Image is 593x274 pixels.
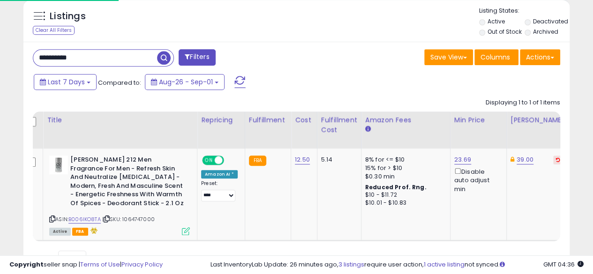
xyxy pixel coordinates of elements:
div: 5.14 [321,156,354,164]
div: Min Price [454,115,503,125]
div: Amazon AI * [201,170,238,178]
small: FBA [249,156,266,166]
span: FBA [72,228,88,236]
p: Listing States: [479,7,570,15]
div: Last InventoryLab Update: 26 minutes ago, require user action, not synced. [210,260,584,269]
i: hazardous material [88,227,98,234]
b: Reduced Prof. Rng. [365,183,427,191]
a: 1 active listing [424,260,465,269]
b: [PERSON_NAME] 212 Men Fragrance For Men - Refresh Skin And Neutralize [MEDICAL_DATA] - Modern, Fr... [70,156,184,210]
div: Repricing [201,115,241,125]
button: Filters [179,49,215,66]
span: Aug-26 - Sep-01 [159,77,213,87]
span: Show: entries [40,254,107,263]
div: ASIN: [49,156,190,234]
a: 23.69 [454,155,471,164]
button: Actions [520,49,560,65]
div: Preset: [201,180,238,201]
a: 12.50 [295,155,310,164]
label: Deactivated [533,17,568,25]
div: Amazon Fees [365,115,446,125]
a: 39.00 [517,155,533,164]
button: Last 7 Days [34,74,97,90]
div: $10.01 - $10.83 [365,199,443,207]
span: Compared to: [98,78,141,87]
button: Save View [424,49,473,65]
small: Amazon Fees. [365,125,371,133]
div: $10 - $11.72 [365,191,443,199]
span: All listings currently available for purchase on Amazon [49,228,71,236]
span: Columns [480,52,510,62]
a: 3 listings [338,260,364,269]
label: Active [487,17,504,25]
div: Disable auto adjust min [454,166,499,193]
div: Fulfillment [249,115,287,125]
span: Last 7 Days [48,77,85,87]
div: Clear All Filters [33,26,75,35]
label: Out of Stock [487,28,521,36]
div: 8% for <= $10 [365,156,443,164]
img: 315lxdZchML._SL40_.jpg [49,156,68,174]
div: Title [47,115,193,125]
div: seller snap | | [9,260,163,269]
label: Archived [533,28,558,36]
a: Privacy Policy [121,260,163,269]
span: OFF [223,156,238,164]
div: [PERSON_NAME] [510,115,566,125]
div: $0.30 min [365,172,443,181]
span: 2025-09-9 04:36 GMT [543,260,584,269]
div: 15% for > $10 [365,164,443,172]
strong: Copyright [9,260,44,269]
div: Cost [295,115,313,125]
button: Columns [474,49,518,65]
div: Displaying 1 to 1 of 1 items [486,98,560,107]
h5: Listings [50,10,86,23]
span: | SKU: 1064747000 [102,215,155,223]
a: Terms of Use [80,260,120,269]
span: ON [203,156,215,164]
a: B006IKO8TA [68,215,101,223]
button: Aug-26 - Sep-01 [145,74,225,90]
div: Fulfillment Cost [321,115,357,135]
